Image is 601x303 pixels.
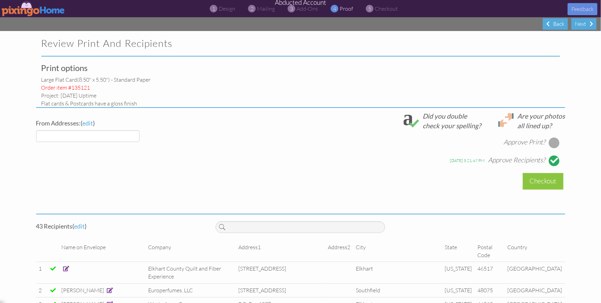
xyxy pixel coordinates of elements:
[504,138,545,147] div: Approve Print?
[219,5,236,12] span: design
[77,76,110,83] span: (8.50" x 5.50")
[475,262,505,284] td: 46517
[505,241,565,262] td: Country
[236,241,325,262] td: Address1
[571,18,597,30] div: Next
[83,119,93,127] span: edit
[505,262,565,284] td: [GEOGRAPHIC_DATA]
[442,284,475,297] td: [US_STATE]
[475,284,505,297] td: 48075
[145,262,236,284] td: Elkhart County Quilt and Fiber Experience
[375,5,398,12] span: checkout
[36,284,48,297] td: 2
[2,1,65,16] img: pixingo logo
[36,223,206,230] h4: 43 Recipient ( )
[41,100,207,108] div: Flat cards & Postcards have a gloss finish
[340,5,353,12] span: proof
[36,120,206,127] h4: ( )
[475,241,505,262] td: Postal Code
[404,113,419,127] img: check_spelling.svg
[36,119,81,127] span: From Addresses:
[36,262,48,284] td: 1
[333,5,336,13] span: 4
[41,38,289,49] h2: Review Print and Recipients
[423,121,481,130] div: check your spelling?
[325,241,353,262] td: Address2
[41,84,207,92] div: Order item #135121
[59,241,146,262] td: Name on Envelope
[257,5,275,12] span: mailing
[70,222,73,230] span: s
[74,222,85,230] span: edit
[488,155,545,165] div: Approve Recipients?
[442,241,475,262] td: State
[62,287,104,294] span: [PERSON_NAME]
[250,5,253,13] span: 2
[450,158,485,163] div: [DATE] 3:21:47 PM
[145,284,236,297] td: Europerfumes, LLC
[41,92,207,100] div: Project: [DATE] Uptime
[543,18,568,30] div: Back
[517,121,565,130] div: all lined up?
[236,284,325,297] td: [STREET_ADDRESS]
[498,113,514,127] img: lineup.svg
[41,63,202,72] h3: Print options
[111,76,151,83] span: - Standard paper
[353,241,442,262] td: City
[236,262,325,284] td: [STREET_ADDRESS]
[145,241,236,262] td: Company
[212,5,215,13] span: 1
[290,5,293,13] span: 3
[505,284,565,297] td: [GEOGRAPHIC_DATA]
[297,5,318,12] span: add-ons
[442,262,475,284] td: [US_STATE]
[368,5,371,13] span: 5
[523,173,563,189] div: Checkout
[41,76,207,84] div: large flat card
[568,3,598,15] button: Feedback
[353,284,442,297] td: Southfield
[423,111,481,121] div: Did you double
[517,111,565,121] div: Are your photos
[353,262,442,284] td: Elkhart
